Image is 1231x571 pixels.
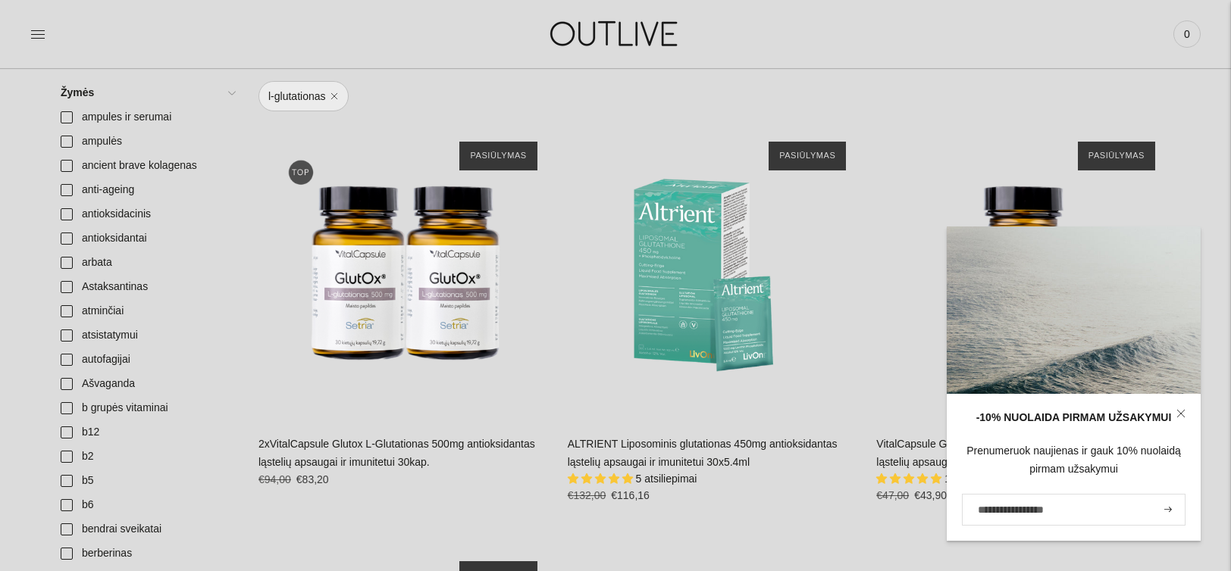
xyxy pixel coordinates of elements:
[52,275,243,299] a: Astaksantinas
[296,473,329,485] span: €83,20
[52,105,243,129] a: ampules ir serumai
[962,442,1186,479] div: Prenumeruok naujienas ir gauk 10% nuolaidą pirmam užsakymui
[52,154,243,178] a: ancient brave kolagenas
[52,226,243,251] a: antioksidantai
[1173,17,1201,51] a: 0
[52,129,243,154] a: ampulės
[876,126,1170,420] a: VitalCapsule Glutox L-Glutationas 500mg antioksidantas ląstelių apsaugai ir imunitetui 30kaps
[52,420,243,445] a: b12
[568,473,636,485] span: 5.00 stars
[52,178,243,202] a: anti-ageing
[52,445,243,469] a: b2
[962,409,1186,427] div: -10% NUOLAIDA PIRMAM UŽSAKYMUI
[52,348,243,372] a: autofagijai
[258,473,291,485] s: €94,00
[52,469,243,493] a: b5
[636,473,697,485] span: 5 atsiliepimai
[611,489,650,501] span: €116,16
[52,81,243,105] a: Žymės
[258,81,349,111] a: l-glutationas
[52,396,243,420] a: b grupės vitaminai
[52,323,243,348] a: atsistatymui
[52,251,243,275] a: arbata
[258,126,553,420] a: 2xVitalCapsule Glutox L-Glutationas 500mg antioksidantas ląstelių apsaugai ir imunitetui 30kap.
[52,517,243,541] a: bendrai sveikatai
[258,438,535,468] a: 2xVitalCapsule Glutox L-Glutationas 500mg antioksidantas ląstelių apsaugai ir imunitetui 30kap.
[52,493,243,517] a: b6
[568,438,838,468] a: ALTRIENT Liposominis glutationas 450mg antioksidantas ląstelių apsaugai ir imunitetui 30x5.4ml
[944,473,1012,485] span: 18 atsiliepimai
[914,489,947,501] span: €43,90
[521,8,710,60] img: OUTLIVE
[52,541,243,566] a: berberinas
[568,126,862,420] a: ALTRIENT Liposominis glutationas 450mg antioksidantas ląstelių apsaugai ir imunitetui 30x5.4ml
[1176,23,1198,45] span: 0
[876,473,944,485] span: 5.00 stars
[876,489,909,501] s: €47,00
[52,299,243,323] a: atminčiai
[52,372,243,396] a: Ašvaganda
[568,489,606,501] s: €132,00
[52,202,243,226] a: antioksidacinis
[876,438,1142,468] a: VitalCapsule Glutox L-Glutationas 500mg antioksidantas ląstelių apsaugai ir imunitetui 30kaps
